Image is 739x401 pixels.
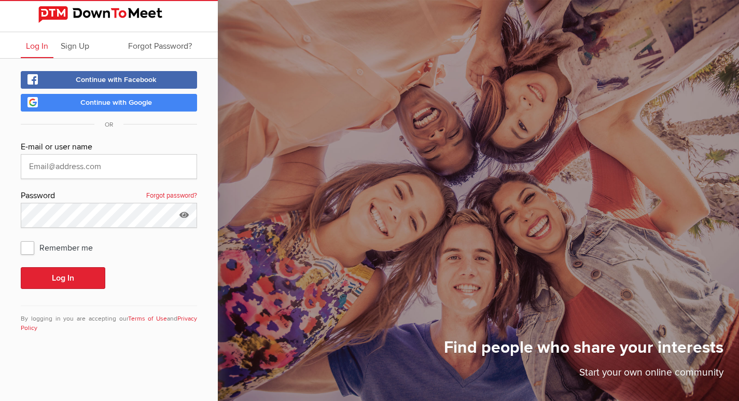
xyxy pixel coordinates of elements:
a: Continue with Facebook [21,71,197,89]
a: Continue with Google [21,94,197,112]
a: Log In [21,32,53,58]
span: Continue with Google [80,98,152,107]
div: Password [21,189,197,203]
span: Forgot Password? [128,41,192,51]
button: Log In [21,267,105,289]
a: Forgot Password? [123,32,197,58]
p: Start your own online community [444,365,723,385]
span: Remember me [21,238,103,257]
input: Email@address.com [21,154,197,179]
a: Forgot password? [146,189,197,203]
span: Log In [26,41,48,51]
span: OR [94,121,123,129]
a: Sign Up [55,32,94,58]
img: DownToMeet [38,6,179,23]
span: Continue with Facebook [76,75,157,84]
div: By logging in you are accepting our and [21,306,197,333]
div: E-mail or user name [21,141,197,154]
span: Sign Up [61,41,89,51]
a: Terms of Use [128,315,168,323]
h1: Find people who share your interests [444,337,723,365]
